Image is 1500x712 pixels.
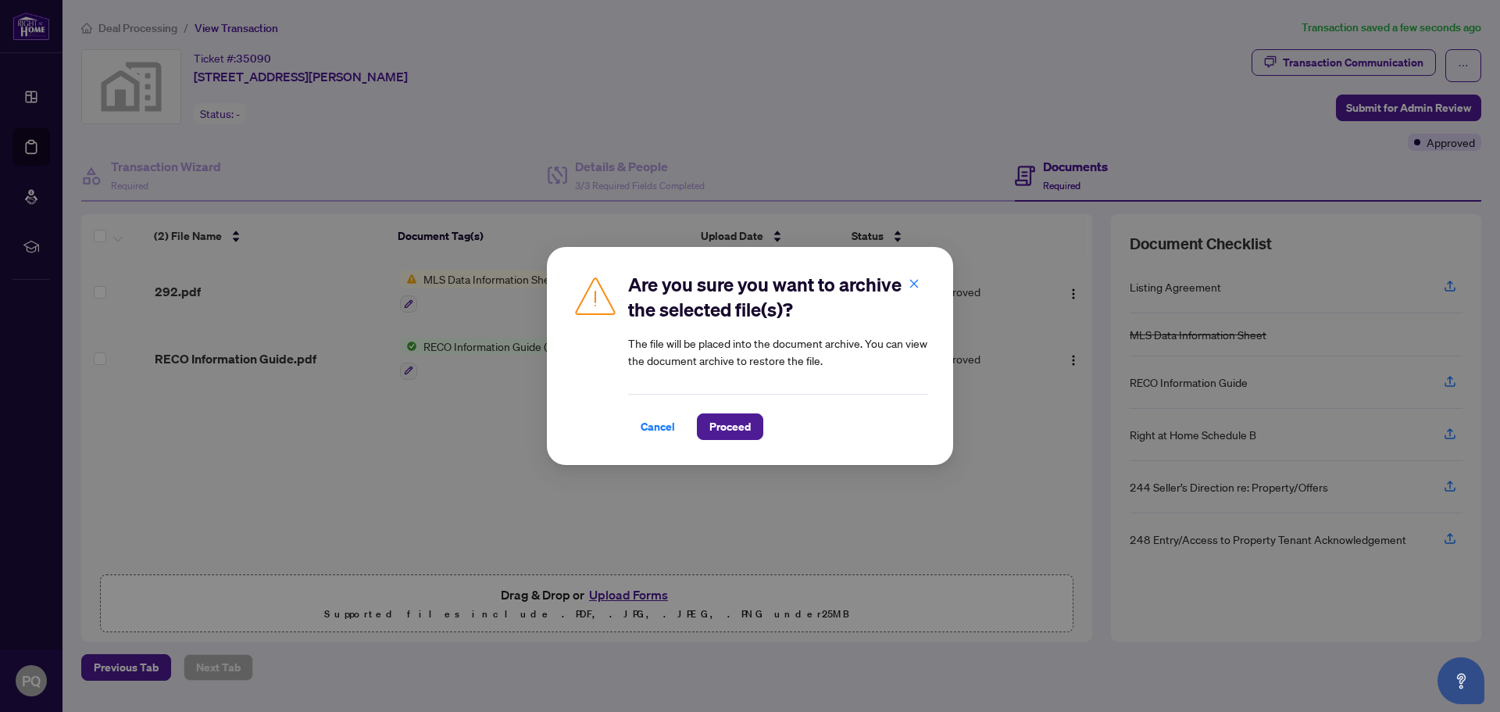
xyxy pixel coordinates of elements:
[628,413,687,440] button: Cancel
[628,335,928,369] article: The file will be placed into the document archive. You can view the document archive to restore t...
[628,272,928,322] h2: Are you sure you want to archive the selected file(s)?
[697,413,763,440] button: Proceed
[572,272,619,319] img: Caution Icon
[641,414,675,439] span: Cancel
[1437,657,1484,704] button: Open asap
[709,414,751,439] span: Proceed
[909,278,920,289] span: close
